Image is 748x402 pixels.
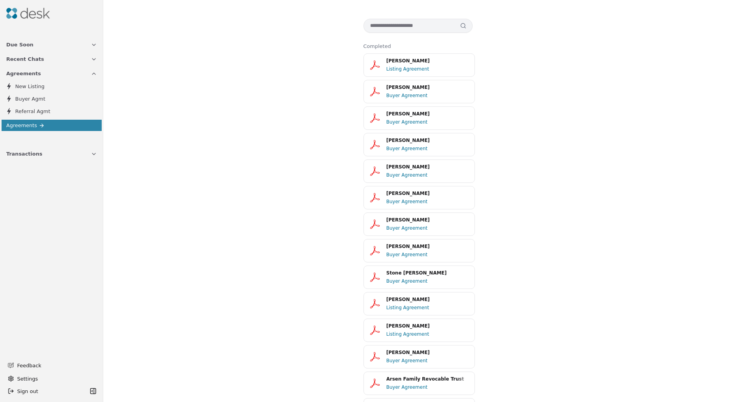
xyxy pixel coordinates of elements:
span: Due Soon [6,41,34,49]
div: [PERSON_NAME] [386,349,470,356]
button: [PERSON_NAME]Buyer Agreement [363,80,475,103]
div: [PERSON_NAME] [386,84,470,91]
button: Transactions [2,147,102,161]
div: [PERSON_NAME] [386,163,470,171]
div: Buyer Agreement [386,198,470,205]
button: [PERSON_NAME]Buyer Agreement [363,186,475,209]
button: [PERSON_NAME]Buyer Agreement [363,159,475,183]
div: Listing Agreement [386,304,470,312]
span: Recent Chats [6,55,44,63]
div: Arsen Family Revocable Trust [386,375,470,383]
button: [PERSON_NAME]Buyer Agreement [363,213,475,236]
span: Referral Agmt [15,107,50,115]
div: [PERSON_NAME] [386,190,470,197]
div: Stone [PERSON_NAME] [386,269,470,277]
div: Buyer Agreement [386,357,470,365]
div: Buyer Agreement [386,277,470,285]
button: Recent Chats [2,52,102,66]
div: [PERSON_NAME] [386,216,470,224]
button: [PERSON_NAME]Buyer Agreement [363,345,475,368]
div: Completed [363,42,488,50]
div: Buyer Agreement [386,224,470,232]
button: [PERSON_NAME]Listing Agreement [363,53,475,77]
div: Listing Agreement [386,330,470,338]
button: Arsen Family Revocable TrustBuyer Agreement [363,372,475,395]
img: Desk [6,8,50,19]
button: Settings [5,372,99,385]
button: Sign out [5,385,88,397]
div: Buyer Agreement [386,118,470,126]
span: Settings [17,375,38,383]
span: Agreements [6,69,41,78]
button: [PERSON_NAME]Buyer Agreement [363,106,475,130]
div: [PERSON_NAME] [386,57,470,65]
div: Buyer Agreement [386,145,470,152]
span: New Listing [15,82,44,90]
div: [PERSON_NAME] [386,322,470,330]
button: [PERSON_NAME]Listing Agreement [363,319,475,342]
span: Buyer Agmt [15,95,45,103]
div: Buyer Agreement [386,171,470,179]
div: Buyer Agreement [386,92,470,99]
div: [PERSON_NAME] [386,110,470,118]
button: [PERSON_NAME]Listing Agreement [363,292,475,315]
button: [PERSON_NAME]Buyer Agreement [363,133,475,156]
div: Buyer Agreement [386,251,470,259]
button: Feedback [3,358,97,372]
button: Stone [PERSON_NAME]Buyer Agreement [363,266,475,289]
div: [PERSON_NAME] [386,243,470,250]
button: Due Soon [2,37,102,52]
div: [PERSON_NAME] [386,137,470,144]
span: Sign out [17,387,38,395]
span: Feedback [17,361,92,370]
span: Agreements [6,121,37,129]
div: [PERSON_NAME] [386,296,470,303]
div: Listing Agreement [386,65,470,73]
button: [PERSON_NAME]Buyer Agreement [363,239,475,262]
span: Transactions [6,150,42,158]
a: Agreements [2,120,102,131]
div: Buyer Agreement [386,383,470,391]
button: Agreements [2,66,102,81]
